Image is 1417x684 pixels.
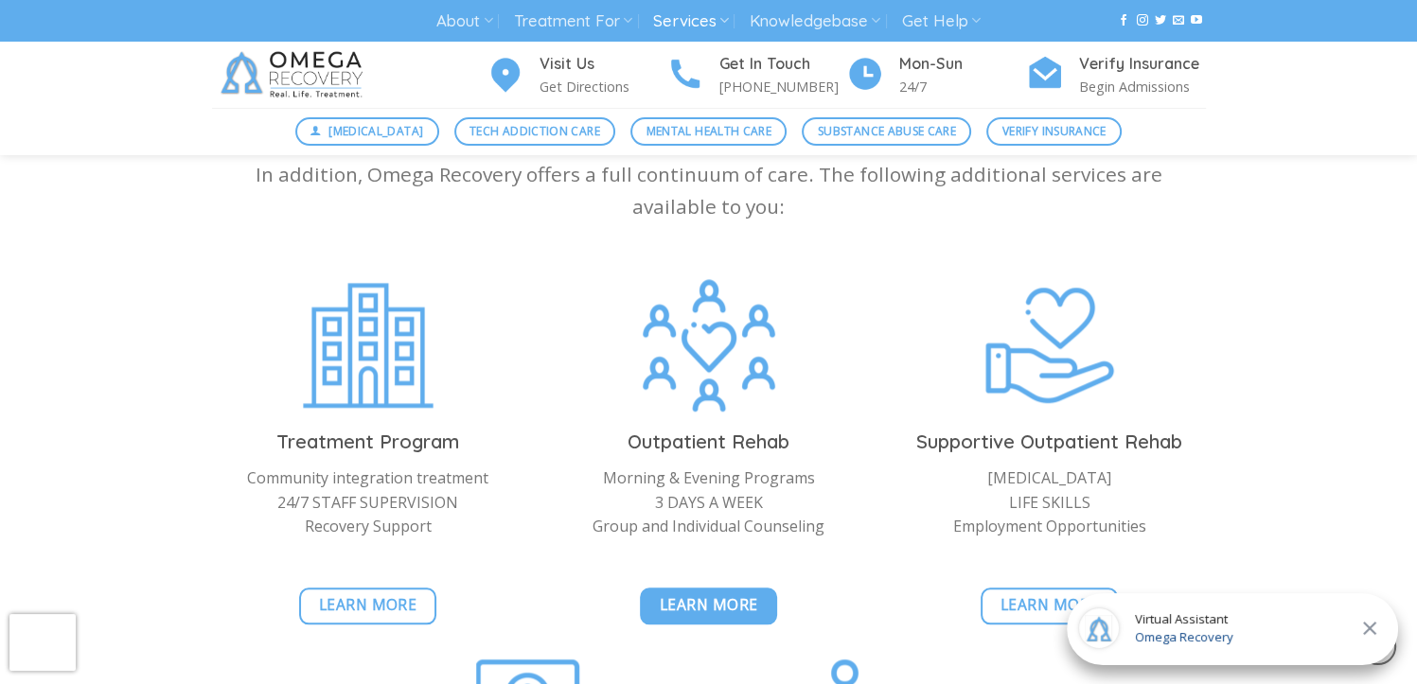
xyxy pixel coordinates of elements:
[1026,52,1206,98] a: Verify Insurance Begin Admissions
[454,117,616,146] a: Tech Addiction Care
[1155,14,1166,27] a: Follow on Twitter
[212,427,524,457] h3: Treatment Program
[1079,76,1206,97] p: Begin Admissions
[1136,14,1147,27] a: Follow on Instagram
[299,588,436,624] a: Learn More
[647,122,771,140] span: Mental Health Care
[660,593,758,617] span: Learn More
[981,588,1118,624] a: Learn More
[719,76,846,97] p: [PHONE_NUMBER]
[894,466,1206,539] p: [MEDICAL_DATA] LIFE SKILLS Employment Opportunities
[540,76,666,97] p: Get Directions
[666,52,846,98] a: Get In Touch [PHONE_NUMBER]
[487,52,666,98] a: Visit Us Get Directions
[553,427,865,457] h3: Outpatient Rehab
[1191,14,1202,27] a: Follow on YouTube
[319,593,417,617] span: Learn More
[899,76,1026,97] p: 24/7
[902,4,981,39] a: Get Help
[1002,122,1107,140] span: Verify Insurance
[514,4,632,39] a: Treatment For
[640,588,777,624] a: Learn More
[802,117,971,146] a: Substance Abuse Care
[653,4,728,39] a: Services
[1079,52,1206,77] h4: Verify Insurance
[750,4,880,39] a: Knowledgebase
[1173,14,1184,27] a: Send us an email
[719,52,846,77] h4: Get In Touch
[553,466,865,539] p: Morning & Evening Programs 3 DAYS A WEEK Group and Individual Counseling
[212,42,378,108] img: Omega Recovery
[986,117,1122,146] a: Verify Insurance
[212,466,524,539] p: Community integration treatment 24/7 STAFF SUPERVISION Recovery Support
[630,117,787,146] a: Mental Health Care
[899,52,1026,77] h4: Mon-Sun
[894,427,1206,457] h3: Supportive Outpatient Rehab
[540,52,666,77] h4: Visit Us
[295,117,439,146] a: [MEDICAL_DATA]
[328,122,423,140] span: [MEDICAL_DATA]
[818,122,956,140] span: Substance Abuse Care
[1001,593,1099,617] span: Learn More
[1118,14,1129,27] a: Follow on Facebook
[212,159,1206,222] p: In addition, Omega Recovery offers a full continuum of care. The following additional services ar...
[469,122,600,140] span: Tech Addiction Care
[436,4,492,39] a: About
